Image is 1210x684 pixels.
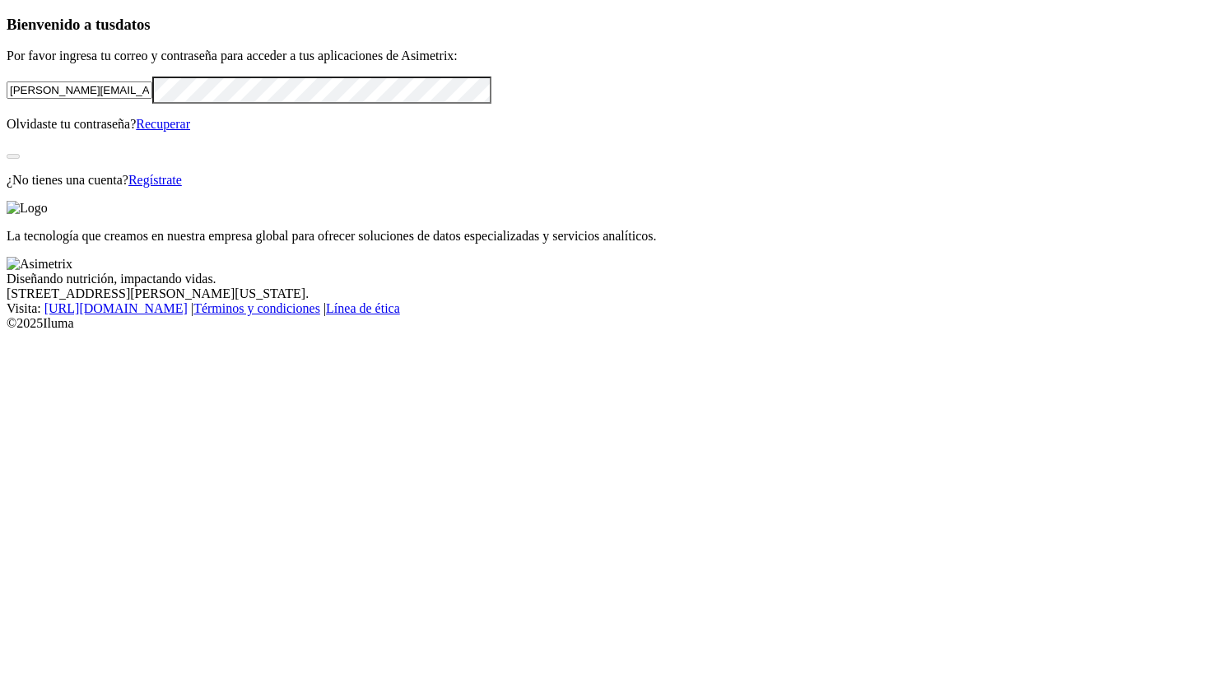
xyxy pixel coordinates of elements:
[115,16,151,33] span: datos
[7,16,1203,34] h3: Bienvenido a tus
[128,173,182,187] a: Regístrate
[193,301,320,315] a: Términos y condiciones
[7,272,1203,286] div: Diseñando nutrición, impactando vidas.
[7,257,72,272] img: Asimetrix
[7,301,1203,316] div: Visita : | |
[7,229,1203,244] p: La tecnología que creamos en nuestra empresa global para ofrecer soluciones de datos especializad...
[7,173,1203,188] p: ¿No tienes una cuenta?
[7,81,152,99] input: Tu correo
[44,301,188,315] a: [URL][DOMAIN_NAME]
[7,286,1203,301] div: [STREET_ADDRESS][PERSON_NAME][US_STATE].
[136,117,190,131] a: Recuperar
[7,201,48,216] img: Logo
[326,301,400,315] a: Línea de ética
[7,117,1203,132] p: Olvidaste tu contraseña?
[7,316,1203,331] div: © 2025 Iluma
[7,49,1203,63] p: Por favor ingresa tu correo y contraseña para acceder a tus aplicaciones de Asimetrix:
